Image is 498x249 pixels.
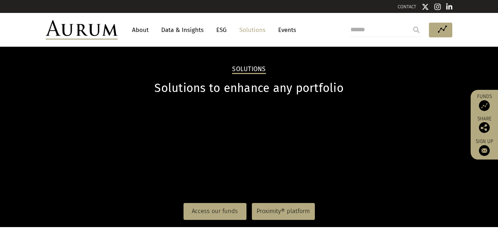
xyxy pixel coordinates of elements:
[46,20,118,40] img: Aurum
[46,81,452,95] h1: Solutions to enhance any portfolio
[213,23,230,37] a: ESG
[434,3,441,10] img: Instagram icon
[474,116,494,133] div: Share
[128,23,152,37] a: About
[409,23,424,37] input: Submit
[252,203,315,220] a: Proximity® platform
[398,4,416,9] a: CONTACT
[184,203,246,220] a: Access our funds
[474,93,494,111] a: Funds
[158,23,207,37] a: Data & Insights
[232,65,266,74] h2: Solutions
[479,100,490,111] img: Access Funds
[275,23,296,37] a: Events
[474,138,494,156] a: Sign up
[422,3,429,10] img: Twitter icon
[479,122,490,133] img: Share this post
[479,145,490,156] img: Sign up to our newsletter
[446,3,453,10] img: Linkedin icon
[236,23,269,37] a: Solutions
